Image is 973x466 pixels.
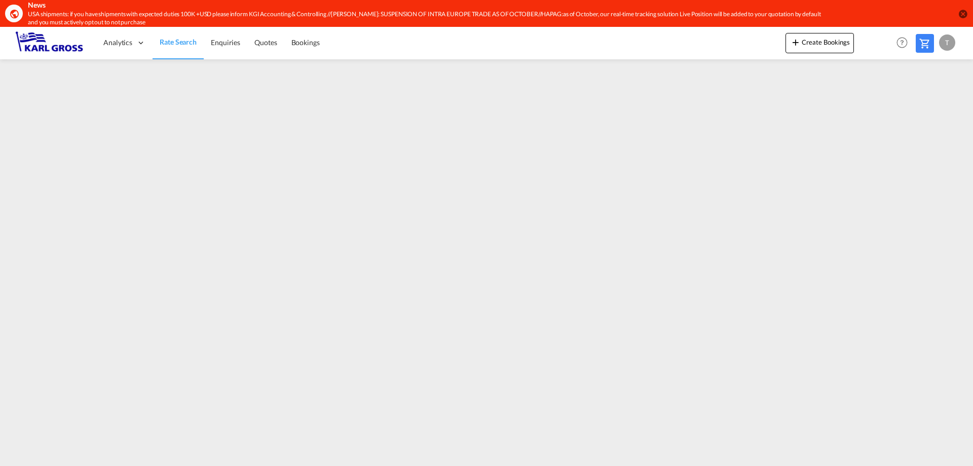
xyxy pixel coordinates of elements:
[939,34,955,51] div: T
[247,26,284,59] a: Quotes
[153,26,204,59] a: Rate Search
[9,9,19,19] md-icon: icon-earth
[15,31,84,54] img: 3269c73066d711f095e541db4db89301.png
[893,34,911,51] span: Help
[785,33,854,53] button: icon-plus 400-fgCreate Bookings
[284,26,327,59] a: Bookings
[160,38,197,46] span: Rate Search
[958,9,968,19] button: icon-close-circle
[28,10,824,27] div: USA shipments: if you have shipments with expected duties 100K +USD please inform KGI Accounting ...
[893,34,916,52] div: Help
[96,26,153,59] div: Analytics
[291,38,320,47] span: Bookings
[790,36,802,48] md-icon: icon-plus 400-fg
[103,38,132,48] span: Analytics
[204,26,247,59] a: Enquiries
[211,38,240,47] span: Enquiries
[254,38,277,47] span: Quotes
